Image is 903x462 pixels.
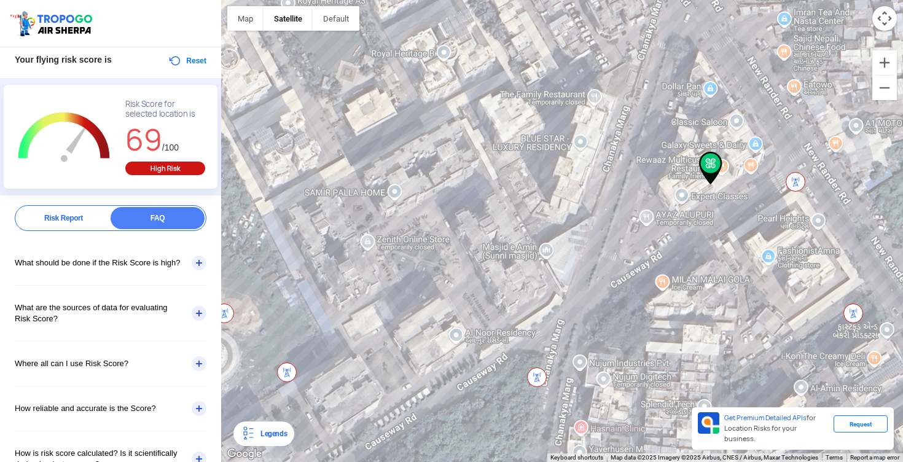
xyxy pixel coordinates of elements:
div: Where all can I use Risk Score? [15,342,206,386]
div: How reliable and accurate is the Score? [15,386,206,431]
img: Google [224,446,265,462]
g: Chart [13,100,115,176]
button: Reset [168,53,206,68]
div: Risk Report [17,207,111,229]
div: What should be done if the Risk Score is high? [15,241,206,285]
span: 69 [125,120,162,159]
button: Show satellite imagery [264,6,313,31]
a: Open this area in Google Maps (opens a new window) [224,446,265,462]
img: Premium APIs [698,412,719,434]
span: Your flying risk score is [15,55,112,65]
span: Map data ©2025 Imagery ©2025 Airbus, CNES / Airbus, Maxar Technologies [611,454,818,461]
div: What are the sources of data for evaluating Risk Score? [15,286,206,341]
div: FAQ [111,207,205,229]
a: Terms [826,454,843,461]
img: ic_tgdronemaps.svg [9,9,96,37]
span: Get Premium Detailed APIs [724,413,807,422]
button: Map camera controls [872,6,897,31]
div: Risk Score for selected location is [125,100,205,119]
img: Legends [241,426,256,441]
div: Legends [256,426,287,441]
button: Keyboard shortcuts [550,453,603,462]
div: High Risk [125,162,205,175]
span: /100 [162,143,179,152]
button: Show street map [227,6,264,31]
div: Request [834,415,888,433]
a: Report a map error [850,454,899,461]
button: Zoom out [872,76,897,100]
button: Zoom in [872,50,897,75]
div: for Location Risks for your business. [719,412,834,445]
